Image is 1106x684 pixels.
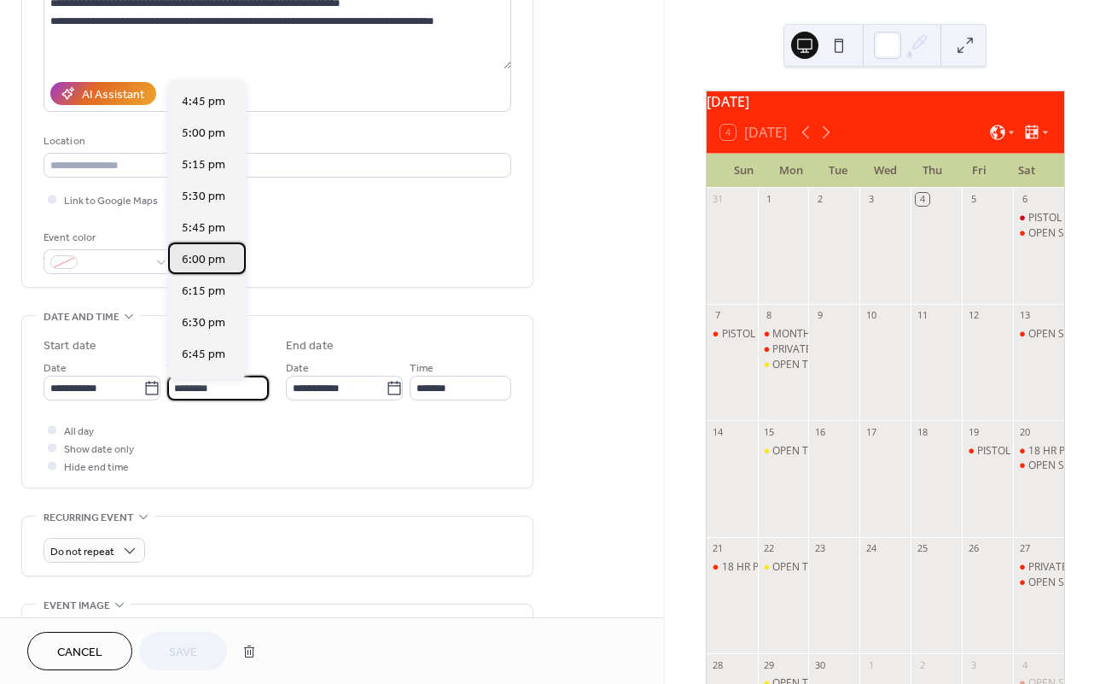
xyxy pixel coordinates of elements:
[1028,459,1088,473] div: OPEN SKEET
[763,658,776,671] div: 29
[57,644,102,662] span: Cancel
[772,560,876,575] div: OPEN TRAP PRACTICE
[64,192,158,210] span: Link to Google Maps
[286,360,309,377] span: Date
[916,658,928,671] div: 2
[813,542,826,555] div: 23
[707,91,1064,112] div: [DATE]
[182,188,225,206] span: 5:30 pm
[814,154,861,188] div: Tue
[1004,154,1051,188] div: Sat
[864,542,877,555] div: 24
[967,425,980,438] div: 19
[967,542,980,555] div: 26
[916,425,928,438] div: 18
[182,219,225,237] span: 5:45 pm
[82,86,144,104] div: AI Assistant
[772,342,938,357] div: PRIVATE CORPORATE TRAP SHOOT
[1013,576,1064,590] div: OPEN SKEET
[1028,327,1088,342] div: OPEN SKEET
[1013,327,1064,342] div: OPEN SKEET
[1018,542,1031,555] div: 27
[712,658,725,671] div: 28
[758,342,809,357] div: PRIVATE CORPORATE TRAP SHOOT
[64,423,94,441] span: All day
[722,560,889,575] div: 18 HR PISTOL PERMIT CLASS DAY 2
[1013,211,1064,225] div: PISTOL CLASS
[977,444,1044,459] div: PISTOL CLASS
[864,309,877,322] div: 10
[182,377,225,395] span: 7:00 pm
[1018,658,1031,671] div: 4
[916,309,928,322] div: 11
[182,125,225,143] span: 5:00 pm
[167,360,191,377] span: Time
[813,309,826,322] div: 9
[758,444,809,459] div: OPEN TRAP PRACTICE
[182,314,225,332] span: 6:30 pm
[44,597,110,615] span: Event image
[712,542,725,555] div: 21
[182,346,225,364] span: 6:45 pm
[410,360,434,377] span: Time
[27,632,132,670] button: Cancel
[44,132,508,150] div: Location
[44,360,67,377] span: Date
[712,425,725,438] div: 14
[1018,425,1031,438] div: 20
[722,327,789,342] div: PISTOL CLASS
[44,308,119,326] span: Date and time
[772,358,876,372] div: OPEN TRAP PRACTICE
[772,444,876,459] div: OPEN TRAP PRACTICE
[1013,226,1064,241] div: OPEN SKEET
[50,82,156,105] button: AI Assistant
[712,193,725,206] div: 31
[1018,193,1031,206] div: 6
[182,251,225,269] span: 6:00 pm
[1028,226,1088,241] div: OPEN SKEET
[813,425,826,438] div: 16
[758,358,809,372] div: OPEN TRAP PRACTICE
[1013,560,1064,575] div: PRIVATE EVENT CLUB CLOSED
[1013,459,1064,473] div: OPEN SKEET
[813,658,826,671] div: 30
[286,337,334,355] div: End date
[44,337,96,355] div: Start date
[707,560,758,575] div: 18 HR PISTOL PERMIT CLASS DAY 2
[758,560,809,575] div: OPEN TRAP PRACTICE
[64,441,134,459] span: Show date only
[182,93,225,111] span: 4:45 pm
[909,154,956,188] div: Thu
[864,193,877,206] div: 3
[956,154,1003,188] div: Fri
[720,154,767,188] div: Sun
[763,542,776,555] div: 22
[962,444,1013,459] div: PISTOL CLASS
[916,542,928,555] div: 25
[916,193,928,206] div: 4
[50,542,114,562] span: Do not repeat
[1028,211,1095,225] div: PISTOL CLASS
[707,327,758,342] div: PISTOL CLASS
[763,193,776,206] div: 1
[44,509,134,527] span: Recurring event
[967,658,980,671] div: 3
[862,154,909,188] div: Wed
[763,309,776,322] div: 8
[813,193,826,206] div: 2
[1013,444,1064,459] div: 18 HR PISTOL PERMIT CLASS DAY 1 OF 2
[182,156,225,174] span: 5:15 pm
[758,327,809,342] div: MONTHLY MEMBERSHIP MEETING
[967,309,980,322] div: 12
[967,193,980,206] div: 5
[44,229,172,247] div: Event color
[1028,576,1088,590] div: OPEN SKEET
[864,425,877,438] div: 17
[767,154,814,188] div: Mon
[763,425,776,438] div: 15
[182,283,225,301] span: 6:15 pm
[1018,309,1031,322] div: 13
[864,658,877,671] div: 1
[712,309,725,322] div: 7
